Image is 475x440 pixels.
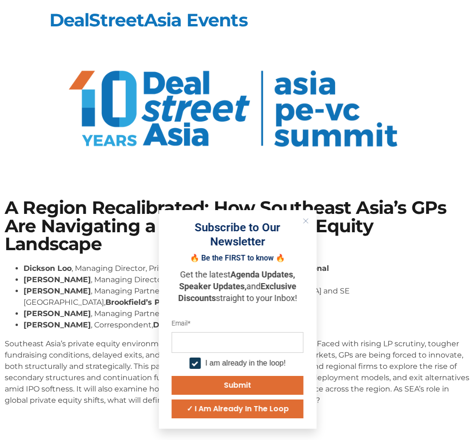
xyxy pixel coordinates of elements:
[24,263,470,274] li: , Managing Director, Private Equity,
[24,286,91,295] strong: [PERSON_NAME]
[24,309,91,318] strong: [PERSON_NAME]
[105,298,238,307] strong: Brookfield’s Private Equity Group
[5,338,470,406] p: Southeast Asia’s private equity environment is undergoing a fundamental rethink. Faced with risin...
[24,285,470,308] li: , Managing Partner and head of Greater [GEOGRAPHIC_DATA] and SE [GEOGRAPHIC_DATA],
[24,274,470,285] li: , Managing Director,
[24,264,72,273] strong: Dickson Loo
[24,320,91,329] strong: [PERSON_NAME]
[5,199,470,253] h1: A Region Recalibrated: How Southeast Asia’s GPs Are Navigating a Changed Private Equity Landscape
[153,320,260,329] strong: DealStreetAsia [Moderator]
[24,308,470,319] li: , Managing Partner,
[24,319,470,331] li: , Correspondent,
[24,275,91,284] strong: [PERSON_NAME]
[49,9,248,31] a: DealStreetAsia Events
